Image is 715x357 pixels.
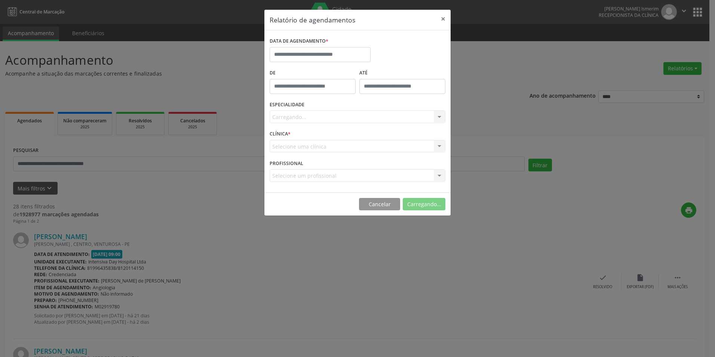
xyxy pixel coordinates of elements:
button: Close [436,10,451,28]
label: ATÉ [359,67,445,79]
label: De [270,67,356,79]
h5: Relatório de agendamentos [270,15,355,25]
button: Carregando... [403,198,445,211]
button: Cancelar [359,198,400,211]
label: PROFISSIONAL [270,158,303,169]
label: DATA DE AGENDAMENTO [270,36,328,47]
label: CLÍNICA [270,128,291,140]
label: ESPECIALIDADE [270,99,304,111]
